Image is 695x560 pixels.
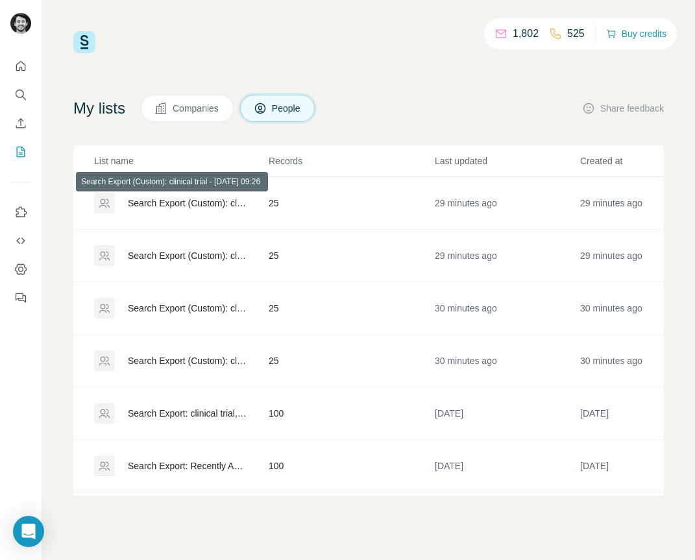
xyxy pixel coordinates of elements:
button: Quick start [10,55,31,78]
td: 25 [268,335,434,387]
td: 2509 [268,493,434,545]
p: List name [94,154,267,167]
button: Buy credits [606,25,666,43]
td: 30 minutes ago [434,335,579,387]
button: Share feedback [582,102,664,115]
td: 29 minutes ago [434,230,579,282]
div: Search Export (Custom): clinical trial - [DATE] 09:26 [128,197,247,210]
h4: My lists [73,98,125,119]
td: 25 [268,282,434,335]
div: Open Intercom Messenger [13,516,44,547]
button: Dashboard [10,258,31,281]
img: Surfe Logo [73,31,95,53]
td: 25 [268,177,434,230]
div: Search Export (Custom): clinical trial - [DATE] 09:25 [128,302,247,315]
td: 100 [268,387,434,440]
p: Records [269,154,433,167]
span: People [272,102,302,115]
button: Enrich CSV [10,112,31,135]
td: 30 minutes ago [434,282,579,335]
button: Feedback [10,286,31,310]
div: Search Export (Custom): clinical trial - [DATE] 09:25 [128,354,247,367]
td: 100 [268,440,434,493]
div: Search Export (Custom): clinical trial - [DATE] 09:26 [128,249,247,262]
td: [DATE] [434,387,579,440]
td: 25 [268,230,434,282]
button: Use Surfe on LinkedIn [10,201,31,224]
td: 29 minutes ago [434,177,579,230]
p: 1,802 [513,26,539,42]
button: My lists [10,140,31,164]
button: Use Surfe API [10,229,31,252]
span: Companies [173,102,220,115]
div: Search Export: clinical trial, Strategic, Director, Vice President, CXO, [GEOGRAPHIC_DATA], [GEOG... [128,407,247,420]
button: Search [10,83,31,106]
img: Avatar [10,13,31,34]
p: Last updated [435,154,579,167]
td: [DATE] [434,440,579,493]
td: [DATE] [434,493,579,545]
div: Search Export: Recently Accepted Connections and InMails - [DATE] 09:25 [128,459,247,472]
p: 525 [567,26,585,42]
